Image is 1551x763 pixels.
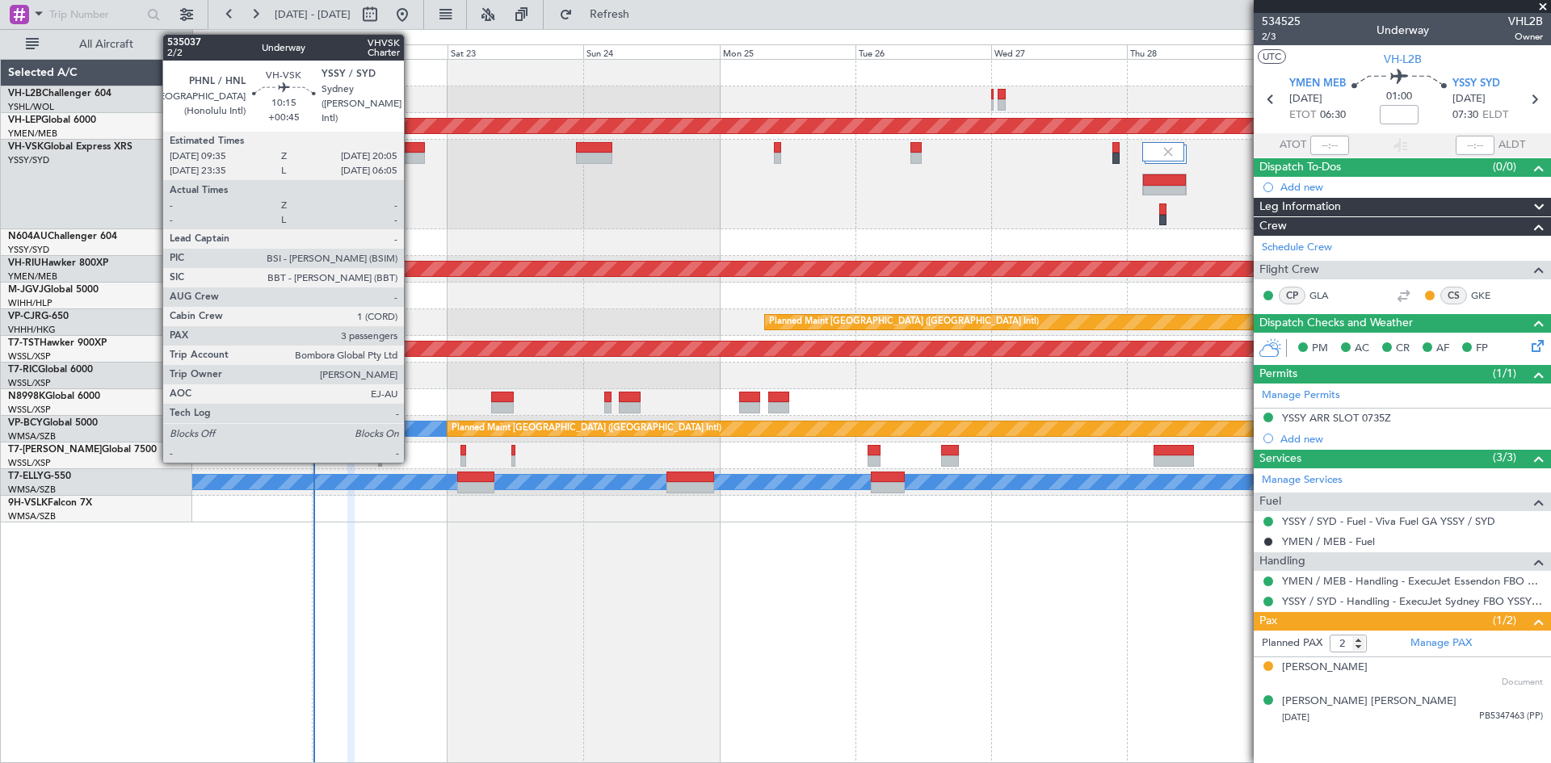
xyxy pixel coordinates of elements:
[769,310,1039,334] div: Planned Maint [GEOGRAPHIC_DATA] ([GEOGRAPHIC_DATA] Intl)
[1282,711,1309,723] span: [DATE]
[1452,76,1500,92] span: YSSY SYD
[448,44,583,59] div: Sat 23
[855,44,991,59] div: Tue 26
[8,404,51,416] a: WSSL/XSP
[42,39,170,50] span: All Aircraft
[1377,22,1429,39] div: Underway
[8,498,92,508] a: 9H-VSLKFalcon 7X
[583,44,719,59] div: Sun 24
[8,484,56,496] a: WMSA/SZB
[8,457,51,469] a: WSSL/XSP
[8,377,51,389] a: WSSL/XSP
[1259,217,1287,236] span: Crew
[1282,411,1391,425] div: YSSY ARR SLOT 0735Z
[1312,341,1328,357] span: PM
[1320,107,1346,124] span: 06:30
[1127,44,1263,59] div: Thu 28
[1259,450,1301,468] span: Services
[8,285,44,295] span: M-JGVJ
[1508,13,1543,30] span: VHL2B
[1410,635,1472,652] a: Manage PAX
[8,392,100,401] a: N8998KGlobal 6000
[1282,660,1368,676] div: [PERSON_NAME]
[8,89,42,99] span: VH-L2B
[8,430,56,442] a: WMSA/SZB
[1259,158,1341,177] span: Dispatch To-Dos
[552,2,649,27] button: Refresh
[1282,574,1543,588] a: YMEN / MEB - Handling - ExecuJet Essendon FBO YMEN / MEB
[312,44,448,59] div: Fri 22
[1440,287,1467,304] div: CS
[8,154,49,166] a: YSSY/SYD
[8,270,57,283] a: YMEN/MEB
[1471,288,1507,303] a: GKE
[1262,240,1332,256] a: Schedule Crew
[1493,365,1516,382] span: (1/1)
[275,7,351,22] span: [DATE] - [DATE]
[8,115,96,125] a: VH-LEPGlobal 6000
[8,418,43,428] span: VP-BCY
[1259,314,1413,333] span: Dispatch Checks and Weather
[452,417,721,441] div: Planned Maint [GEOGRAPHIC_DATA] ([GEOGRAPHIC_DATA] Intl)
[8,297,53,309] a: WIHH/HLP
[1502,676,1543,690] span: Document
[1452,91,1486,107] span: [DATE]
[1259,261,1319,279] span: Flight Crew
[1289,107,1316,124] span: ETOT
[1493,158,1516,175] span: (0/0)
[8,472,71,481] a: T7-ELLYG-550
[1289,76,1346,92] span: YMEN MEB
[8,498,48,508] span: 9H-VSLK
[8,232,117,241] a: N604AUChallenger 604
[991,44,1127,59] div: Wed 27
[1396,341,1410,357] span: CR
[8,244,49,256] a: YSSY/SYD
[1479,710,1543,723] span: PB5347463 (PP)
[1508,30,1543,44] span: Owner
[1262,635,1322,652] label: Planned PAX
[1482,107,1508,124] span: ELDT
[1386,89,1412,105] span: 01:00
[1280,137,1306,153] span: ATOT
[1279,287,1305,304] div: CP
[8,258,108,268] a: VH-RIUHawker 800XP
[8,445,157,455] a: T7-[PERSON_NAME]Global 7500
[1262,13,1301,30] span: 534525
[1498,137,1525,153] span: ALDT
[1282,594,1543,608] a: YSSY / SYD - Handling - ExecuJet Sydney FBO YSSY / SYD
[8,324,56,336] a: VHHH/HKG
[1282,694,1456,710] div: [PERSON_NAME] [PERSON_NAME]
[8,350,51,363] a: WSSL/XSP
[576,9,644,20] span: Refresh
[1452,107,1478,124] span: 07:30
[8,338,107,348] a: T7-TSTHawker 900XP
[176,44,312,59] div: Thu 21
[8,232,48,241] span: N604AU
[8,365,93,375] a: T7-RICGlobal 6000
[1259,552,1305,571] span: Handling
[49,2,142,27] input: Trip Number
[1262,30,1301,44] span: 2/3
[1355,341,1369,357] span: AC
[1289,91,1322,107] span: [DATE]
[1309,288,1346,303] a: GLA
[18,31,175,57] button: All Aircraft
[1493,449,1516,466] span: (3/3)
[8,510,56,522] a: WMSA/SZB
[8,365,38,375] span: T7-RIC
[8,115,41,125] span: VH-LEP
[1259,365,1297,384] span: Permits
[8,142,44,152] span: VH-VSK
[1262,388,1340,404] a: Manage Permits
[1280,432,1543,446] div: Add new
[1282,514,1495,528] a: YSSY / SYD - Fuel - Viva Fuel GA YSSY / SYD
[1161,145,1175,159] img: gray-close.svg
[1476,341,1488,357] span: FP
[8,418,98,428] a: VP-BCYGlobal 5000
[1258,49,1286,64] button: UTC
[8,285,99,295] a: M-JGVJGlobal 5000
[8,101,54,113] a: YSHL/WOL
[8,89,111,99] a: VH-L2BChallenger 604
[1259,612,1277,631] span: Pax
[8,445,102,455] span: T7-[PERSON_NAME]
